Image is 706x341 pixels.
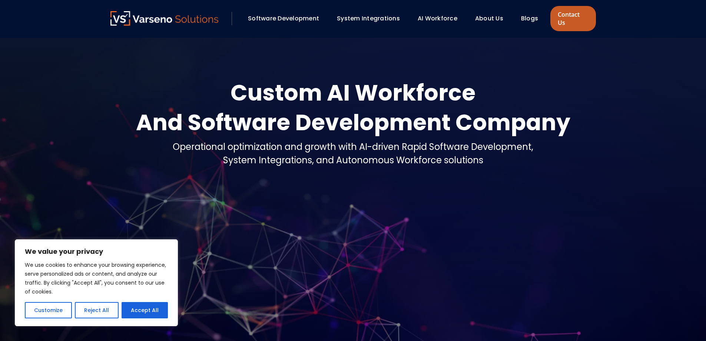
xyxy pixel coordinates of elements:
a: Blogs [521,14,538,23]
a: AI Workforce [418,14,457,23]
div: About Us [471,12,514,25]
p: We value your privacy [25,247,168,256]
p: We use cookies to enhance your browsing experience, serve personalized ads or content, and analyz... [25,260,168,296]
img: Varseno Solutions – Product Engineering & IT Services [110,11,219,26]
div: Blogs [517,12,548,25]
button: Customize [25,302,72,318]
a: Software Development [248,14,319,23]
button: Reject All [75,302,118,318]
div: Software Development [244,12,329,25]
a: Contact Us [550,6,596,31]
a: About Us [475,14,503,23]
div: Custom AI Workforce [136,78,570,108]
button: Accept All [122,302,168,318]
div: System Integrations, and Autonomous Workforce solutions [173,154,533,167]
div: Operational optimization and growth with AI-driven Rapid Software Development, [173,140,533,154]
div: System Integrations [333,12,410,25]
div: And Software Development Company [136,108,570,137]
a: System Integrations [337,14,400,23]
div: AI Workforce [414,12,468,25]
